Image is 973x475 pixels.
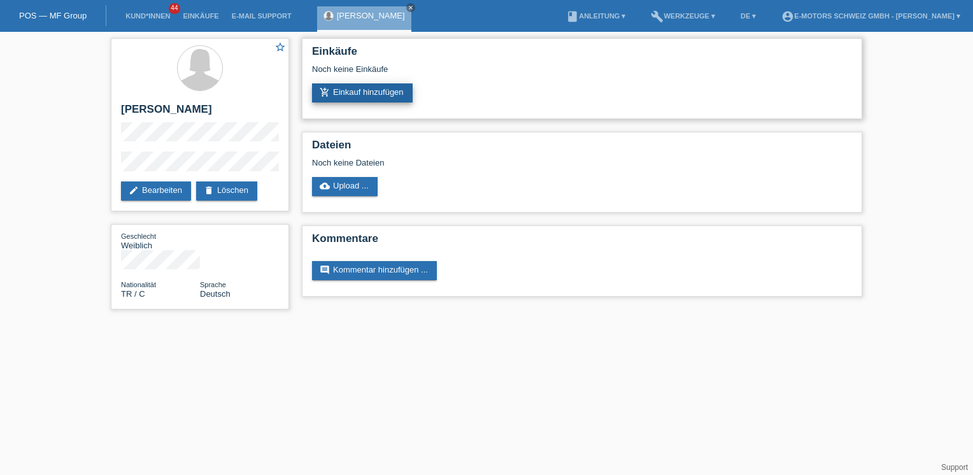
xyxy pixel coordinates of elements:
a: buildWerkzeuge ▾ [644,12,721,20]
a: POS — MF Group [19,11,87,20]
div: Noch keine Dateien [312,158,701,167]
i: account_circle [781,10,794,23]
a: Kund*innen [119,12,176,20]
i: build [651,10,664,23]
a: Einkäufe [176,12,225,20]
a: star_border [274,41,286,55]
h2: [PERSON_NAME] [121,103,279,122]
i: cloud_upload [320,181,330,191]
a: cloud_uploadUpload ... [312,177,378,196]
a: editBearbeiten [121,181,191,201]
div: Weiblich [121,231,200,250]
span: Sprache [200,281,226,288]
span: Deutsch [200,289,231,299]
h2: Dateien [312,139,852,158]
i: star_border [274,41,286,53]
div: Noch keine Einkäufe [312,64,852,83]
span: Türkei / C / 24.01.2003 [121,289,145,299]
h2: Einkäufe [312,45,852,64]
i: comment [320,265,330,275]
a: deleteLöschen [196,181,257,201]
i: delete [204,185,214,195]
a: commentKommentar hinzufügen ... [312,261,437,280]
a: bookAnleitung ▾ [560,12,632,20]
i: add_shopping_cart [320,87,330,97]
span: Geschlecht [121,232,156,240]
a: add_shopping_cartEinkauf hinzufügen [312,83,413,103]
span: 44 [169,3,180,14]
i: edit [129,185,139,195]
a: Support [941,463,968,472]
i: close [408,4,414,11]
a: [PERSON_NAME] [337,11,405,20]
h2: Kommentare [312,232,852,252]
i: book [566,10,579,23]
a: close [406,3,415,12]
a: account_circleE-Motors Schweiz GmbH - [PERSON_NAME] ▾ [775,12,967,20]
a: DE ▾ [734,12,762,20]
a: E-Mail Support [225,12,298,20]
span: Nationalität [121,281,156,288]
